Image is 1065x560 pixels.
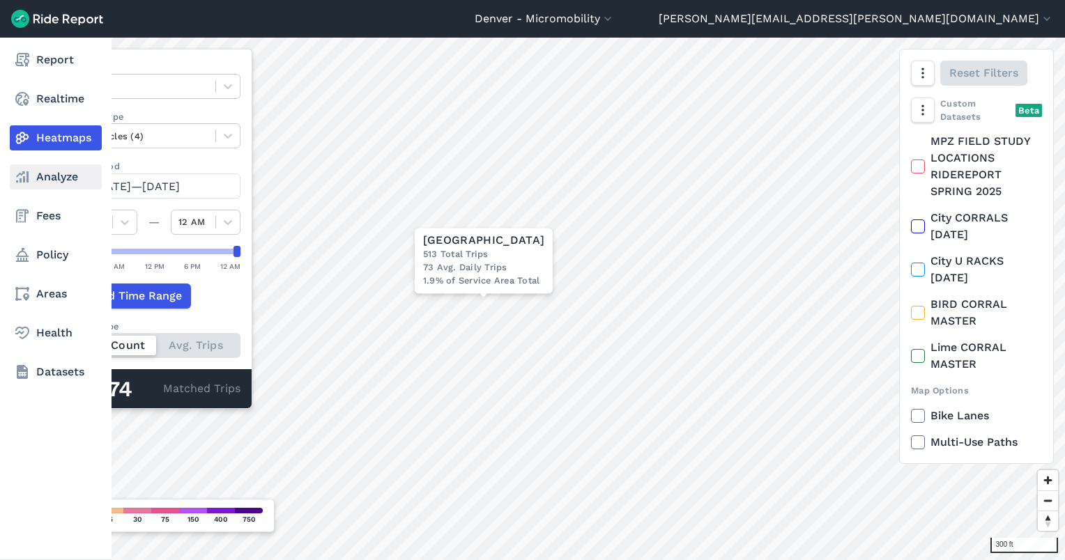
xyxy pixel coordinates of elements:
button: [PERSON_NAME][EMAIL_ADDRESS][PERSON_NAME][DOMAIN_NAME] [659,10,1054,27]
div: — [137,214,171,231]
a: Health [10,320,102,345]
button: Denver - Micromobility [475,10,615,27]
a: Report [10,47,102,72]
a: Fees [10,203,102,228]
div: [GEOGRAPHIC_DATA] [423,233,544,247]
div: Map Options [911,384,1042,397]
div: 513 Total Trips [423,247,544,260]
button: [DATE]—[DATE] [68,173,240,199]
div: 12 PM [145,260,164,272]
span: [DATE]—[DATE] [93,180,180,193]
div: Export [911,462,1042,475]
button: Reset Filters [940,61,1027,86]
div: 73 Avg. Daily Trips [423,261,544,274]
button: Reset bearing to north [1038,511,1058,531]
a: Analyze [10,164,102,189]
span: Reset Filters [949,65,1018,81]
a: Datasets [10,359,102,384]
div: Matched Trips [56,369,252,408]
button: Add Time Range [68,283,191,309]
span: Add Time Range [93,288,182,304]
label: MPZ FIELD STUDY LOCATIONS RIDEREPORT SPRING 2025 [911,133,1042,200]
a: Realtime [10,86,102,111]
div: Custom Datasets [911,97,1042,123]
label: City U RACKS [DATE] [911,253,1042,286]
div: Count Type [68,320,240,333]
label: BIRD CORRAL MASTER [911,296,1042,329]
label: Multi-Use Paths [911,434,1042,451]
label: Data Period [68,160,240,173]
div: 1.9% of Service Area Total [423,274,544,288]
a: Policy [10,242,102,267]
div: 27,274 [68,380,163,398]
button: Zoom in [1038,470,1058,490]
button: Zoom out [1038,490,1058,511]
label: Vehicle Type [68,110,240,123]
div: 300 ft [990,538,1058,553]
canvas: Map [45,38,1065,560]
img: Ride Report [11,10,103,28]
label: Bike Lanes [911,407,1042,424]
a: Heatmaps [10,125,102,150]
div: 12 AM [220,260,240,272]
div: 6 AM [107,260,125,272]
a: Areas [10,281,102,306]
label: Data Type [68,61,240,74]
label: City CORRALS [DATE] [911,210,1042,243]
div: 6 PM [184,260,201,272]
label: Lime CORRAL MASTER [911,339,1042,373]
div: Beta [1016,104,1042,117]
